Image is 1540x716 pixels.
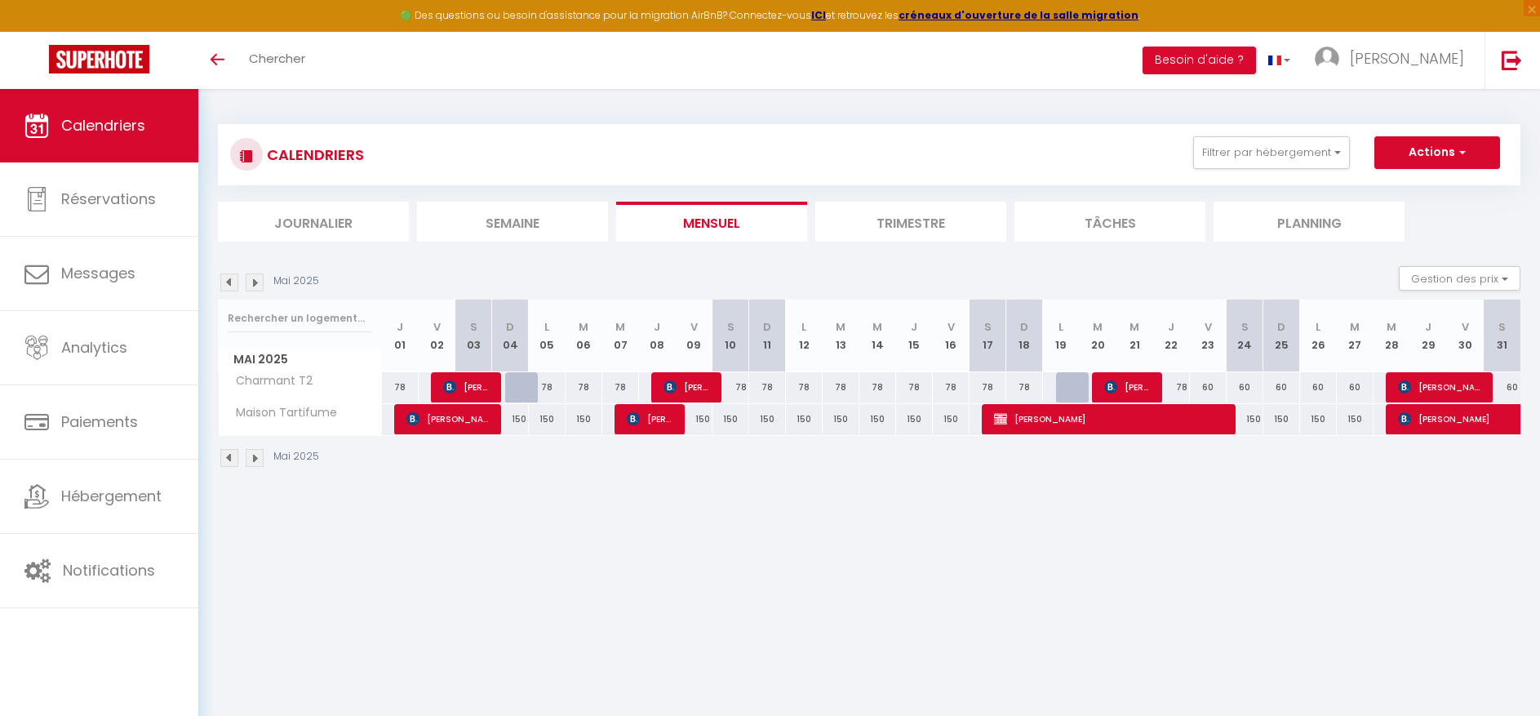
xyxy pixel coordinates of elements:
span: Calendriers [61,115,145,136]
th: 23 [1190,300,1227,372]
button: Filtrer par hébergement [1193,136,1350,169]
button: Ouvrir le widget de chat LiveChat [13,7,62,56]
abbr: L [801,319,806,335]
span: Maison Tartifume [221,404,341,422]
th: 22 [1153,300,1190,372]
abbr: D [506,319,514,335]
li: Journalier [218,202,409,242]
span: [PERSON_NAME] [994,403,1227,434]
div: 150 [1227,404,1263,434]
abbr: M [1387,319,1396,335]
div: 150 [1337,404,1374,434]
li: Mensuel [616,202,807,242]
div: 150 [492,404,529,434]
abbr: V [948,319,955,335]
p: Mai 2025 [273,274,319,289]
abbr: D [1020,319,1028,335]
button: Actions [1374,136,1500,169]
abbr: J [397,319,403,335]
abbr: J [1168,319,1174,335]
div: 78 [529,372,566,402]
th: 31 [1484,300,1520,372]
th: 16 [933,300,970,372]
span: [PERSON_NAME] [443,371,492,402]
span: Réservations [61,189,156,209]
div: 150 [749,404,786,434]
span: Mai 2025 [219,348,381,371]
img: Super Booking [49,45,149,73]
span: Charmant T2 [221,372,317,390]
abbr: L [1316,319,1320,335]
li: Semaine [417,202,608,242]
abbr: M [1350,319,1360,335]
div: 60 [1300,372,1337,402]
img: ... [1315,47,1339,71]
a: créneaux d'ouverture de la salle migration [899,8,1138,22]
th: 09 [676,300,712,372]
th: 21 [1116,300,1153,372]
abbr: D [1277,319,1285,335]
abbr: V [1462,319,1469,335]
th: 08 [639,300,676,372]
div: 60 [1227,372,1263,402]
th: 17 [970,300,1006,372]
abbr: M [836,319,845,335]
abbr: D [763,319,771,335]
div: 150 [529,404,566,434]
th: 29 [1410,300,1447,372]
div: 78 [602,372,639,402]
div: 78 [1153,372,1190,402]
th: 28 [1374,300,1410,372]
div: 78 [933,372,970,402]
h3: CALENDRIERS [263,136,364,173]
div: 78 [712,372,749,402]
th: 18 [1006,300,1043,372]
abbr: M [615,319,625,335]
span: [PERSON_NAME] [1398,371,1484,402]
th: 10 [712,300,749,372]
div: 150 [786,404,823,434]
div: 78 [823,372,859,402]
abbr: L [1058,319,1063,335]
abbr: J [911,319,917,335]
button: Besoin d'aide ? [1143,47,1256,74]
div: 78 [786,372,823,402]
div: 150 [1300,404,1337,434]
div: 150 [1263,404,1300,434]
abbr: S [727,319,734,335]
button: Gestion des prix [1399,266,1520,291]
abbr: M [579,319,588,335]
span: [PERSON_NAME] [663,371,712,402]
div: 150 [823,404,859,434]
th: 07 [602,300,639,372]
div: 150 [566,404,602,434]
span: [PERSON_NAME] [406,403,492,434]
span: Hébergement [61,486,162,506]
th: 19 [1043,300,1080,372]
span: Paiements [61,411,138,432]
th: 25 [1263,300,1300,372]
a: ... [PERSON_NAME] [1303,32,1485,89]
th: 12 [786,300,823,372]
div: 150 [676,404,712,434]
div: 78 [970,372,1006,402]
div: 60 [1337,372,1374,402]
div: 60 [1484,372,1520,402]
th: 14 [859,300,896,372]
th: 27 [1337,300,1374,372]
div: 150 [896,404,933,434]
span: Analytics [61,337,127,358]
span: [PERSON_NAME] [1350,48,1464,69]
th: 01 [382,300,419,372]
abbr: M [872,319,882,335]
abbr: S [984,319,992,335]
abbr: V [433,319,441,335]
li: Tâches [1014,202,1205,242]
abbr: S [1241,319,1249,335]
div: 78 [566,372,602,402]
th: 05 [529,300,566,372]
th: 26 [1300,300,1337,372]
img: logout [1502,50,1522,70]
abbr: M [1093,319,1103,335]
